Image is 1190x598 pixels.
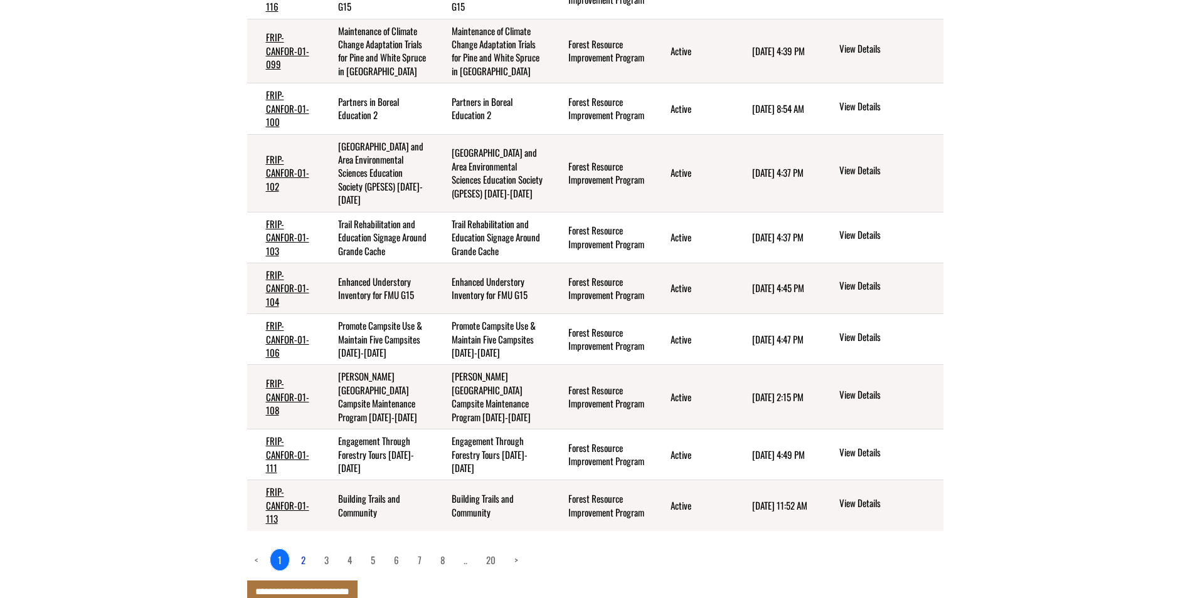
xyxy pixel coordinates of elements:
[319,314,433,365] td: Promote Campsite Use & Maintain Five Campsites 2022-2027
[550,365,652,429] td: Forest Resource Improvement Program
[752,281,804,295] time: [DATE] 4:45 PM
[433,480,550,531] td: Building Trails and Community
[652,314,733,365] td: Active
[433,19,550,83] td: Maintenance of Climate Change Adaptation Trials for Pine and White Spruce in Alberta
[319,83,433,134] td: Partners in Boreal Education 2
[819,480,943,531] td: action menu
[266,318,309,359] a: FRIP-CANFOR-01-106
[270,548,290,571] a: 1
[819,365,943,429] td: action menu
[247,212,319,263] td: FRIP-CANFOR-01-103
[733,263,819,313] td: 5/7/2025 4:45 PM
[433,263,550,313] td: Enhanced Understory Inventory for FMU G15
[733,314,819,365] td: 5/7/2025 4:47 PM
[433,365,550,429] td: Hines Creek Area Campsite Maintenance Program 2022-2026
[733,212,819,263] td: 6/6/2025 4:37 PM
[266,268,309,308] a: FRIP-CANFOR-01-104
[652,212,733,263] td: Active
[456,549,475,570] a: Load more pages
[266,376,309,417] a: FRIP-CANFOR-01-108
[247,134,319,212] td: FRIP-CANFOR-01-102
[317,549,336,570] a: page 3
[733,83,819,134] td: 9/11/2025 8:54 AM
[319,134,433,212] td: Grande Prairie and Area Environmental Sciences Education Society (GPESES) 2022-2026
[433,83,550,134] td: Partners in Boreal Education 2
[839,446,938,461] a: View details
[839,330,938,345] a: View details
[839,496,938,511] a: View details
[550,429,652,480] td: Forest Resource Improvement Program
[839,388,938,403] a: View details
[550,480,652,531] td: Forest Resource Improvement Program
[266,217,309,258] a: FRIP-CANFOR-01-103
[319,480,433,531] td: Building Trails and Community
[247,263,319,313] td: FRIP-CANFOR-01-104
[550,83,652,134] td: Forest Resource Improvement Program
[819,83,943,134] td: action menu
[733,365,819,429] td: 7/11/2025 2:15 PM
[247,83,319,134] td: FRIP-CANFOR-01-100
[652,365,733,429] td: Active
[247,19,319,83] td: FRIP-CANFOR-01-099
[819,19,943,83] td: action menu
[752,230,804,244] time: [DATE] 4:37 PM
[479,549,503,570] a: page 20
[752,390,804,404] time: [DATE] 2:15 PM
[247,480,319,531] td: FRIP-CANFOR-01-113
[319,365,433,429] td: Hines Creek Area Campsite Maintenance Program 2022-2026
[839,164,938,179] a: View details
[319,263,433,313] td: Enhanced Understory Inventory for FMU G15
[433,134,550,212] td: Grande Prairie and Area Environmental Sciences Education Society (GPESES) 2022-2026
[752,165,804,179] time: [DATE] 4:37 PM
[819,314,943,365] td: action menu
[839,279,938,294] a: View details
[819,212,943,263] td: action menu
[266,152,309,193] a: FRIP-CANFOR-01-102
[652,83,733,134] td: Active
[433,429,550,480] td: Engagement Through Forestry Tours 2022-2026
[752,498,807,512] time: [DATE] 11:52 AM
[550,19,652,83] td: Forest Resource Improvement Program
[733,134,819,212] td: 6/6/2025 4:37 PM
[839,42,938,57] a: View details
[550,314,652,365] td: Forest Resource Improvement Program
[319,429,433,480] td: Engagement Through Forestry Tours 2022-2026
[752,332,804,346] time: [DATE] 4:47 PM
[819,429,943,480] td: action menu
[319,212,433,263] td: Trail Rehabilitation and Education Signage Around Grande Cache
[733,480,819,531] td: 9/11/2025 11:52 AM
[247,314,319,365] td: FRIP-CANFOR-01-106
[433,549,452,570] a: page 8
[550,134,652,212] td: Forest Resource Improvement Program
[410,549,429,570] a: page 7
[386,549,406,570] a: page 6
[340,549,359,570] a: page 4
[752,102,804,115] time: [DATE] 8:54 AM
[652,134,733,212] td: Active
[266,88,309,129] a: FRIP-CANFOR-01-100
[652,429,733,480] td: Active
[247,549,266,570] a: Previous page
[266,434,309,475] a: FRIP-CANFOR-01-111
[733,19,819,83] td: 5/7/2025 4:39 PM
[319,19,433,83] td: Maintenance of Climate Change Adaptation Trials for Pine and White Spruce in Alberta
[752,44,805,58] time: [DATE] 4:39 PM
[819,134,943,212] td: action menu
[433,314,550,365] td: Promote Campsite Use & Maintain Five Campsites 2022-2027
[550,263,652,313] td: Forest Resource Improvement Program
[733,429,819,480] td: 5/7/2025 4:49 PM
[839,100,938,115] a: View details
[550,212,652,263] td: Forest Resource Improvement Program
[294,549,313,570] a: page 2
[247,429,319,480] td: FRIP-CANFOR-01-111
[363,549,383,570] a: page 5
[819,263,943,313] td: action menu
[652,19,733,83] td: Active
[433,212,550,263] td: Trail Rehabilitation and Education Signage Around Grande Cache
[507,549,526,570] a: Next page
[247,365,319,429] td: FRIP-CANFOR-01-108
[266,485,309,525] a: FRIP-CANFOR-01-113
[266,30,309,71] a: FRIP-CANFOR-01-099
[752,448,805,461] time: [DATE] 4:49 PM
[652,480,733,531] td: Active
